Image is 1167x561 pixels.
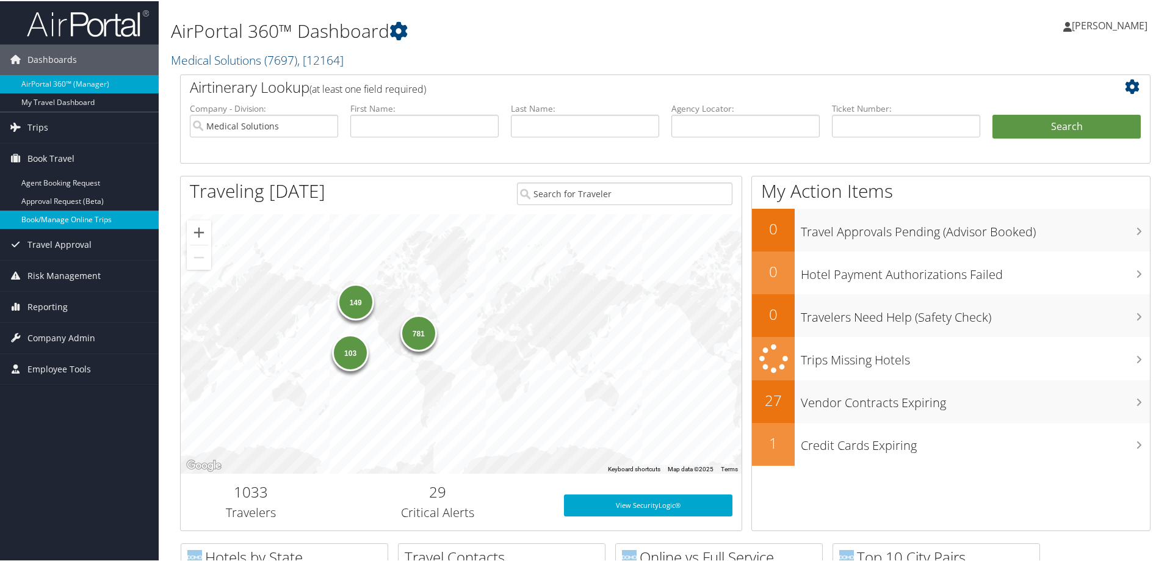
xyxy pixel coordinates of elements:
h1: Traveling [DATE] [190,177,325,203]
span: Travel Approval [27,228,92,259]
a: 0Travelers Need Help (Safety Check) [752,293,1150,336]
a: [PERSON_NAME] [1063,6,1160,43]
a: Terms (opens in new tab) [721,465,738,471]
span: Book Travel [27,142,74,173]
h1: My Action Items [752,177,1150,203]
input: Search for Traveler [517,181,732,204]
h2: 0 [752,217,795,238]
span: Employee Tools [27,353,91,383]
span: Map data ©2025 [668,465,714,471]
h2: 27 [752,389,795,410]
h2: 0 [752,260,795,281]
span: [PERSON_NAME] [1072,18,1147,31]
span: Company Admin [27,322,95,352]
span: Reporting [27,291,68,321]
span: (at least one field required) [309,81,426,95]
h3: Vendor Contracts Expiring [801,387,1150,410]
a: 0Travel Approvals Pending (Advisor Booked) [752,208,1150,250]
h2: 0 [752,303,795,324]
h3: Travelers [190,503,312,520]
div: 781 [400,314,436,350]
span: ( 7697 ) [264,51,297,67]
button: Zoom out [187,244,211,269]
label: Company - Division: [190,101,338,114]
a: Open this area in Google Maps (opens a new window) [184,457,224,472]
button: Zoom in [187,219,211,244]
label: Last Name: [511,101,659,114]
label: Agency Locator: [671,101,820,114]
a: 1Credit Cards Expiring [752,422,1150,465]
img: airportal-logo.png [27,8,149,37]
div: 103 [332,333,369,369]
h2: Airtinerary Lookup [190,76,1060,96]
span: Dashboards [27,43,77,74]
a: View SecurityLogic® [564,493,732,515]
h3: Travelers Need Help (Safety Check) [801,302,1150,325]
span: Risk Management [27,259,101,290]
label: First Name: [350,101,499,114]
h3: Travel Approvals Pending (Advisor Booked) [801,216,1150,239]
button: Keyboard shortcuts [608,464,660,472]
h2: 1033 [190,480,312,501]
h2: 29 [330,480,546,501]
h2: 1 [752,432,795,452]
a: 27Vendor Contracts Expiring [752,379,1150,422]
h3: Trips Missing Hotels [801,344,1150,367]
div: 149 [337,283,374,319]
h1: AirPortal 360™ Dashboard [171,17,830,43]
a: Trips Missing Hotels [752,336,1150,379]
h3: Critical Alerts [330,503,546,520]
h3: Credit Cards Expiring [801,430,1150,453]
span: Trips [27,111,48,142]
h3: Hotel Payment Authorizations Failed [801,259,1150,282]
label: Ticket Number: [832,101,980,114]
a: 0Hotel Payment Authorizations Failed [752,250,1150,293]
button: Search [992,114,1141,138]
img: Google [184,457,224,472]
a: Medical Solutions [171,51,344,67]
span: , [ 12164 ] [297,51,344,67]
